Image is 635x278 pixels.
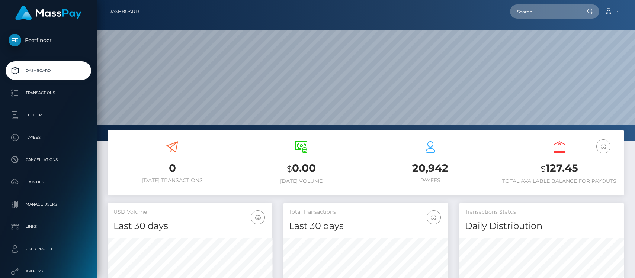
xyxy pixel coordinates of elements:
[113,220,267,233] h4: Last 30 days
[6,84,91,102] a: Transactions
[500,161,618,176] h3: 127.45
[9,177,88,188] p: Batches
[9,154,88,165] p: Cancellations
[9,243,88,255] p: User Profile
[6,151,91,169] a: Cancellations
[287,164,292,174] small: $
[6,128,91,147] a: Payees
[6,106,91,125] a: Ledger
[113,208,267,216] h5: USD Volume
[510,4,580,19] input: Search...
[9,266,88,277] p: API Keys
[113,177,231,184] h6: [DATE] Transactions
[372,161,490,175] h3: 20,942
[465,220,618,233] h4: Daily Distribution
[9,221,88,232] p: Links
[6,217,91,236] a: Links
[9,132,88,143] p: Payees
[9,65,88,76] p: Dashboard
[15,6,81,20] img: MassPay Logo
[9,199,88,210] p: Manage Users
[9,87,88,98] p: Transactions
[6,61,91,80] a: Dashboard
[541,164,546,174] small: $
[6,195,91,214] a: Manage Users
[243,161,360,176] h3: 0.00
[108,4,139,19] a: Dashboard
[9,34,21,46] img: Feetfinder
[113,161,231,175] h3: 0
[6,37,91,43] span: Feetfinder
[6,173,91,191] a: Batches
[289,208,442,216] h5: Total Transactions
[372,177,490,184] h6: Payees
[465,208,618,216] h5: Transactions Status
[289,220,442,233] h4: Last 30 days
[9,110,88,121] p: Ledger
[500,178,618,184] h6: Total Available Balance for Payouts
[243,178,360,184] h6: [DATE] Volume
[6,240,91,258] a: User Profile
